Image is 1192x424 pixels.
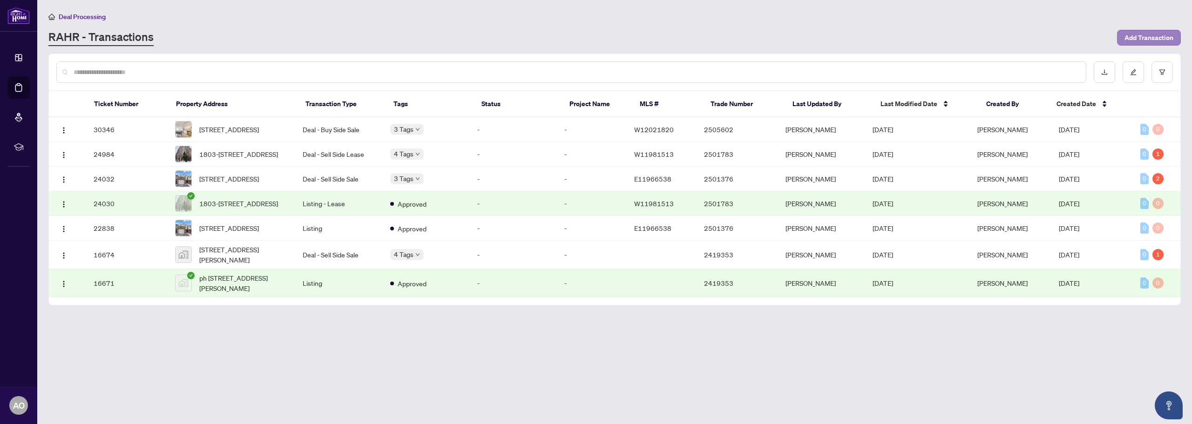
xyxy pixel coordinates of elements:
[634,150,674,158] span: W11981513
[176,247,191,262] img: thumbnail-img
[1152,222,1164,234] div: 0
[415,127,420,132] span: down
[634,199,674,208] span: W11981513
[199,244,288,265] span: [STREET_ADDRESS][PERSON_NAME]
[557,269,627,297] td: -
[562,91,632,117] th: Project Name
[697,167,778,191] td: 2501376
[386,91,474,117] th: Tags
[86,216,168,241] td: 22838
[86,117,168,142] td: 30346
[778,167,865,191] td: [PERSON_NAME]
[199,273,288,293] span: ph [STREET_ADDRESS][PERSON_NAME]
[298,91,386,117] th: Transaction Type
[48,13,55,20] span: home
[873,199,893,208] span: [DATE]
[778,117,865,142] td: [PERSON_NAME]
[873,91,979,117] th: Last Modified Date
[394,173,413,184] span: 3 Tags
[56,147,71,162] button: Logo
[557,117,627,142] td: -
[634,224,671,232] span: E11966538
[176,121,191,137] img: thumbnail-img
[1059,199,1079,208] span: [DATE]
[703,91,786,117] th: Trade Number
[199,149,278,159] span: 1803-[STREET_ADDRESS]
[873,150,893,158] span: [DATE]
[86,191,168,216] td: 24030
[697,117,778,142] td: 2505602
[873,125,893,134] span: [DATE]
[474,91,562,117] th: Status
[1140,222,1149,234] div: 0
[977,199,1028,208] span: [PERSON_NAME]
[1124,30,1173,45] span: Add Transaction
[977,175,1028,183] span: [PERSON_NAME]
[1140,148,1149,160] div: 0
[398,278,427,289] span: Approved
[697,216,778,241] td: 2501376
[295,216,382,241] td: Listing
[634,175,671,183] span: E11966538
[187,272,195,279] span: check-circle
[56,247,71,262] button: Logo
[60,176,68,183] img: Logo
[470,167,557,191] td: -
[86,241,168,269] td: 16674
[470,269,557,297] td: -
[1057,99,1096,109] span: Created Date
[60,252,68,259] img: Logo
[199,174,259,184] span: [STREET_ADDRESS]
[1159,69,1165,75] span: filter
[873,175,893,183] span: [DATE]
[778,269,865,297] td: [PERSON_NAME]
[1059,125,1079,134] span: [DATE]
[169,91,298,117] th: Property Address
[295,142,382,167] td: Deal - Sell Side Lease
[1140,249,1149,260] div: 0
[1152,198,1164,209] div: 0
[60,127,68,134] img: Logo
[470,241,557,269] td: -
[1152,249,1164,260] div: 1
[1059,250,1079,259] span: [DATE]
[415,152,420,156] span: down
[86,167,168,191] td: 24032
[557,241,627,269] td: -
[470,142,557,167] td: -
[634,125,674,134] span: W12021820
[979,91,1049,117] th: Created By
[977,150,1028,158] span: [PERSON_NAME]
[557,191,627,216] td: -
[873,250,893,259] span: [DATE]
[59,13,106,21] span: Deal Processing
[415,176,420,181] span: down
[778,241,865,269] td: [PERSON_NAME]
[56,196,71,211] button: Logo
[187,192,195,200] span: check-circle
[632,91,703,117] th: MLS #
[56,122,71,137] button: Logo
[295,167,382,191] td: Deal - Sell Side Sale
[56,171,71,186] button: Logo
[295,241,382,269] td: Deal - Sell Side Sale
[697,142,778,167] td: 2501783
[176,171,191,187] img: thumbnail-img
[1059,224,1079,232] span: [DATE]
[557,216,627,241] td: -
[1117,30,1181,46] button: Add Transaction
[1059,279,1079,287] span: [DATE]
[977,125,1028,134] span: [PERSON_NAME]
[87,91,169,117] th: Ticket Number
[48,29,154,46] a: RAHR - Transactions
[176,275,191,291] img: thumbnail-img
[1123,61,1144,83] button: edit
[557,142,627,167] td: -
[1059,150,1079,158] span: [DATE]
[977,279,1028,287] span: [PERSON_NAME]
[60,280,68,288] img: Logo
[295,191,382,216] td: Listing - Lease
[415,252,420,257] span: down
[1140,277,1149,289] div: 0
[86,142,168,167] td: 24984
